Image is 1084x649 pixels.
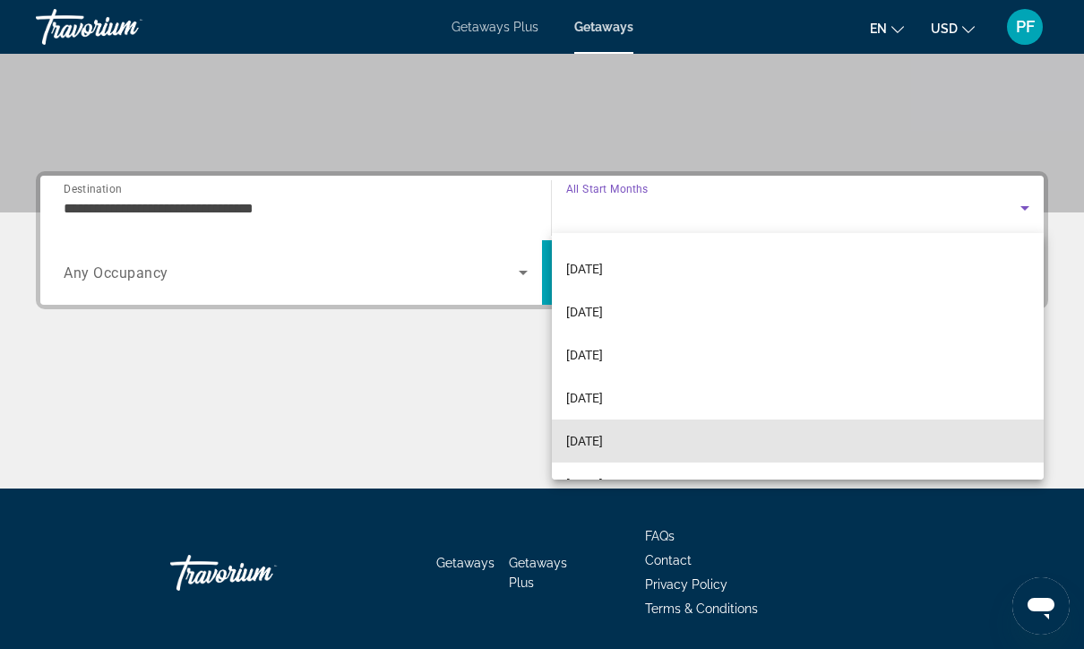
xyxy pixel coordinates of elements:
span: [DATE] [566,430,603,452]
span: [DATE] [566,258,603,280]
span: [DATE] [566,344,603,366]
span: [DATE] [566,301,603,323]
span: [DATE] [566,473,603,495]
span: [DATE] [566,387,603,409]
iframe: Button to launch messaging window [1012,577,1070,635]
